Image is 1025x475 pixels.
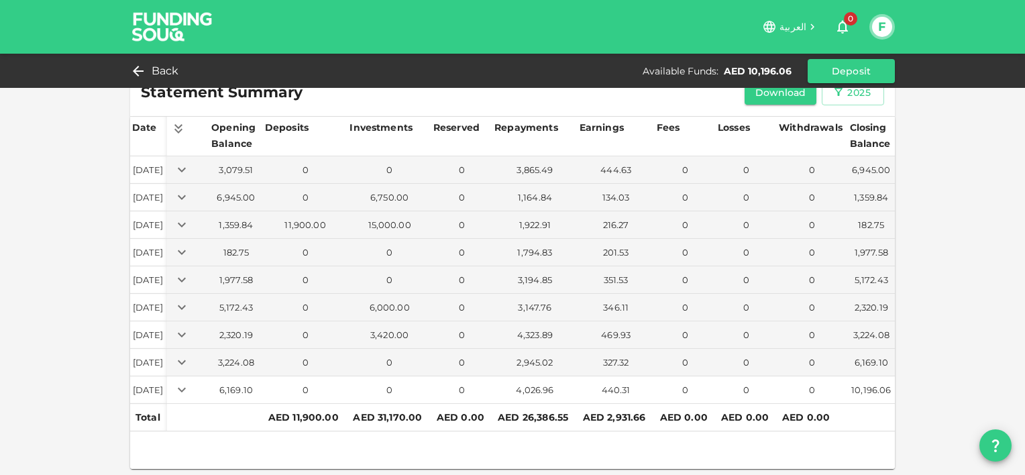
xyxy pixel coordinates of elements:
div: 351.53 [580,274,652,286]
div: 0 [657,384,713,397]
span: Expand [172,301,191,311]
div: AED 0.00 [721,409,771,425]
button: 0 [829,13,856,40]
div: AED 0.00 [660,409,710,425]
div: 6,945.00 [851,164,892,176]
div: 5,172.43 [212,301,260,314]
td: [DATE] [130,294,167,321]
div: 3,865.49 [495,164,575,176]
div: Closing Balance [850,119,893,152]
div: 0 [350,384,428,397]
div: 0 [657,246,713,259]
div: 0 [350,274,428,286]
span: Statement Summary [141,83,303,102]
div: Total [136,409,162,425]
div: 6,169.10 [212,384,260,397]
div: 3,147.76 [495,301,575,314]
div: 327.32 [580,356,652,369]
span: Expand [172,356,191,366]
div: 15,000.00 [350,219,428,231]
td: [DATE] [130,211,167,239]
div: 1,922.91 [495,219,575,231]
span: Expand [172,273,191,284]
div: 0 [718,329,774,341]
div: 3,420.00 [350,329,428,341]
button: Expand all [169,119,188,138]
div: 0 [779,191,845,204]
div: 1,977.58 [212,274,260,286]
div: 3,079.51 [212,164,260,176]
div: 6,750.00 [350,191,428,204]
div: 0 [718,301,774,314]
div: 201.53 [580,246,652,259]
button: Expand [172,215,191,234]
div: 2,945.02 [495,356,575,369]
div: 0 [266,164,345,176]
div: AED 11,900.00 [268,409,343,425]
td: [DATE] [130,321,167,349]
div: Repayments [494,119,558,136]
div: 0 [434,329,490,341]
div: Opening Balance [211,119,261,152]
div: 3,224.08 [851,329,892,341]
div: 0 [434,301,490,314]
div: Earnings [580,119,624,136]
div: 0 [657,164,713,176]
span: العربية [779,21,806,33]
span: Expand [172,191,191,201]
div: AED 10,196.06 [724,64,792,78]
div: 0 [657,329,713,341]
div: Reserved [433,119,480,136]
div: AED 31,170.00 [353,409,425,425]
div: 1,359.84 [851,191,892,204]
div: 0 [657,191,713,204]
div: 0 [718,274,774,286]
div: 0 [266,356,345,369]
div: 6,945.00 [212,191,260,204]
td: [DATE] [130,239,167,266]
div: 0 [779,356,845,369]
div: 0 [350,246,428,259]
span: Expand [172,218,191,229]
div: 0 [718,219,774,231]
button: question [979,429,1012,462]
div: 0 [350,356,428,369]
div: 0 [718,356,774,369]
div: 0 [266,191,345,204]
div: 0 [434,164,490,176]
div: 0 [657,356,713,369]
div: Withdrawals [779,119,843,136]
div: 182.75 [851,219,892,231]
div: 1,164.84 [495,191,575,204]
div: 0 [779,164,845,176]
button: Expand [172,160,191,179]
div: 0 [266,246,345,259]
div: AED 0.00 [782,409,842,425]
div: 0 [718,191,774,204]
span: Expand all [169,121,188,134]
div: 0 [657,301,713,314]
div: 0 [434,219,490,231]
div: 0 [266,384,345,397]
div: 0 [718,164,774,176]
div: AED 0.00 [437,409,487,425]
div: 0 [434,384,490,397]
div: 182.75 [212,246,260,259]
td: [DATE] [130,376,167,404]
div: 1,794.83 [495,246,575,259]
td: [DATE] [130,156,167,184]
div: Fees [657,119,684,136]
div: 0 [779,301,845,314]
div: 0 [350,164,428,176]
td: [DATE] [130,266,167,294]
div: 2,320.19 [851,301,892,314]
div: 0 [657,219,713,231]
div: 2025 [847,85,871,101]
div: 6,169.10 [851,356,892,369]
div: Available Funds : [643,64,718,78]
div: 3,224.08 [212,356,260,369]
div: 0 [434,246,490,259]
span: Expand [172,246,191,256]
div: 216.27 [580,219,652,231]
div: AED 26,386.55 [498,409,572,425]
